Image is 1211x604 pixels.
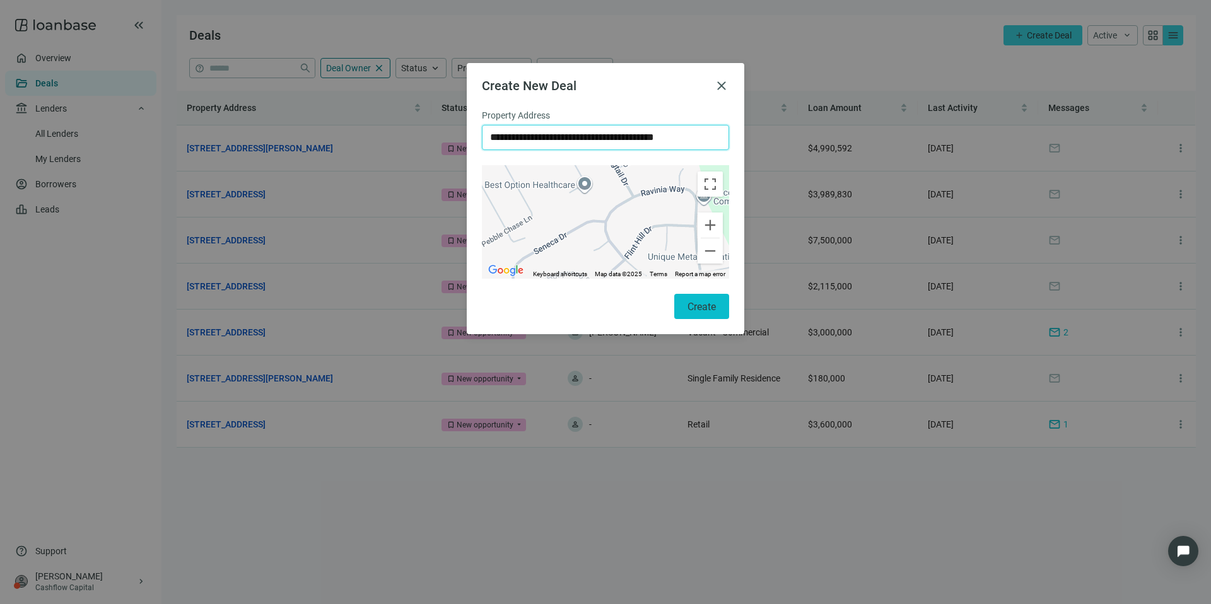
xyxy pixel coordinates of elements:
[714,78,729,93] button: close
[698,238,723,264] button: Zoom out
[674,294,729,319] button: Create
[482,108,550,122] span: Property Address
[595,270,642,277] span: Map data ©2025
[1168,536,1198,566] div: Open Intercom Messenger
[675,270,725,277] a: Report a map error
[485,262,527,279] img: Google
[533,270,587,279] button: Keyboard shortcuts
[482,78,576,93] span: Create New Deal
[687,301,716,313] span: Create
[485,262,527,279] a: Open this area in Google Maps (opens a new window)
[650,270,667,277] a: Terms
[698,212,723,238] button: Zoom in
[698,171,723,197] button: Toggle fullscreen view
